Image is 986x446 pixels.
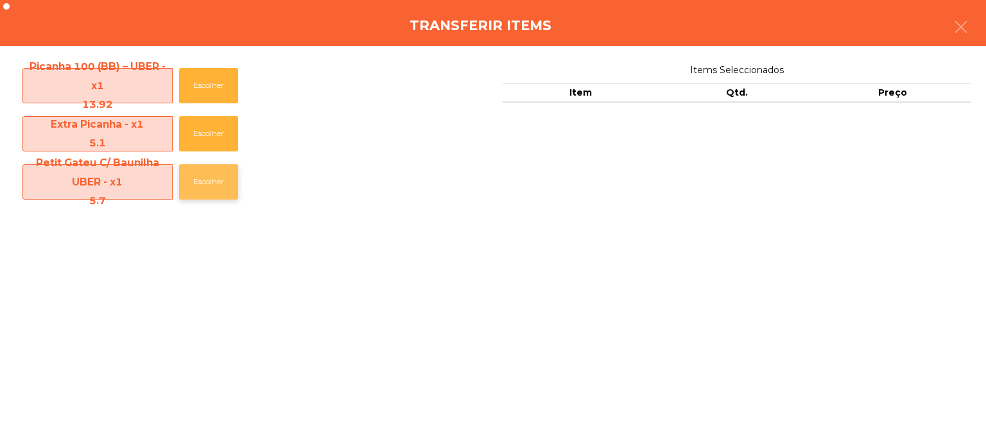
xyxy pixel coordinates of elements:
[179,164,238,200] button: Escolher
[22,115,172,152] span: Extra Picanha - x1
[503,62,971,79] span: Items Seleccionados
[22,133,172,152] div: 5.1
[410,16,551,35] h4: Transferir items
[179,116,238,151] button: Escolher
[22,57,172,114] span: Picanha 100 (BB) – UBER - x1
[659,83,815,103] th: Qtd.
[22,153,172,210] span: Petit Gateu C/ Baunilha UBER - x1
[22,191,172,210] div: 5.7
[503,83,659,103] th: Item
[815,83,971,103] th: Preço
[22,95,172,114] div: 13.92
[179,68,238,103] button: Escolher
